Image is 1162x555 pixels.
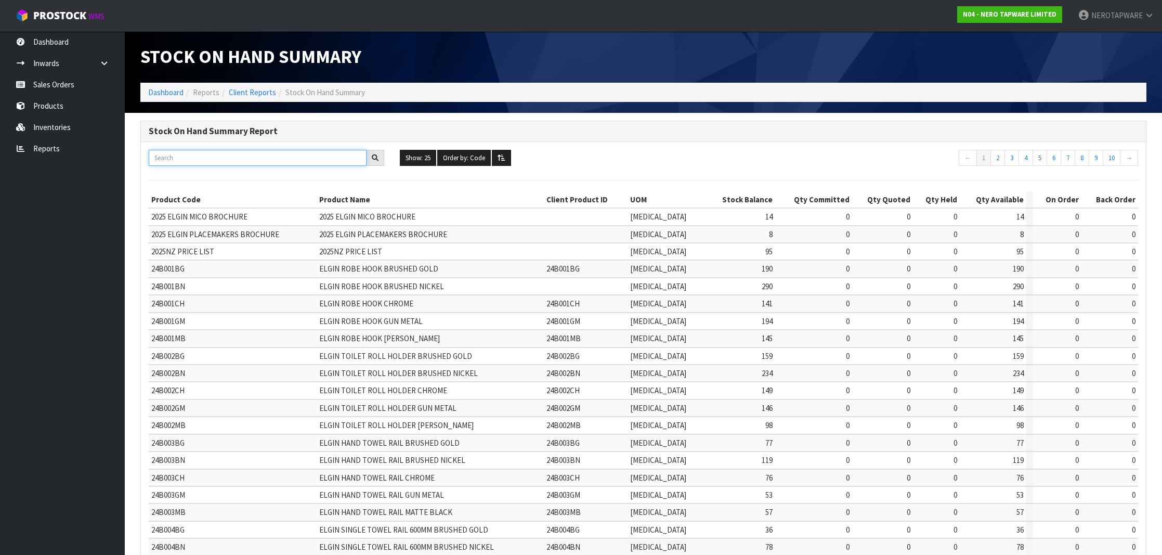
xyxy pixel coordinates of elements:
[1132,542,1135,552] span: 0
[907,316,910,326] span: 0
[546,351,580,361] span: 24B002BG
[907,385,910,395] span: 0
[1013,299,1024,308] span: 141
[1075,247,1079,256] span: 0
[954,490,957,500] span: 0
[846,333,850,343] span: 0
[33,9,86,22] span: ProStock
[546,316,580,326] span: 24B001GM
[151,507,186,517] span: 24B003MB
[1075,299,1079,308] span: 0
[1132,316,1135,326] span: 0
[1132,455,1135,465] span: 0
[630,212,686,222] span: [MEDICAL_DATA]
[1132,281,1135,291] span: 0
[319,368,478,378] span: ELGIN TOILET ROLL HOLDER BRUSHED NICKEL
[1132,351,1135,361] span: 0
[1132,299,1135,308] span: 0
[1016,473,1024,483] span: 76
[193,87,219,97] span: Reports
[1016,438,1024,448] span: 77
[151,420,186,430] span: 24B002MB
[1132,438,1135,448] span: 0
[151,316,185,326] span: 24B001GM
[954,420,957,430] span: 0
[319,212,415,222] span: 2025 ELGIN MICO BROCHURE
[1075,473,1079,483] span: 0
[400,150,436,166] button: Show: 25
[630,420,686,430] span: [MEDICAL_DATA]
[959,150,977,166] a: ←
[151,542,185,552] span: 24B004BN
[1091,10,1143,20] span: NEROTAPWARE
[546,507,581,517] span: 24B003MB
[149,150,367,166] input: Search
[319,542,494,552] span: ELGIN SINGLE TOWEL RAIL 600MM BRUSHED NICKEL
[1016,212,1024,222] span: 14
[1013,316,1024,326] span: 194
[907,507,910,517] span: 0
[846,403,850,413] span: 0
[846,385,850,395] span: 0
[149,126,1138,136] h3: Stock On Hand Summary Report
[630,333,686,343] span: [MEDICAL_DATA]
[907,333,910,343] span: 0
[954,507,957,517] span: 0
[546,385,580,395] span: 24B002CH
[765,542,773,552] span: 78
[630,438,686,448] span: [MEDICAL_DATA]
[765,507,773,517] span: 57
[1061,150,1075,166] a: 7
[1016,420,1024,430] span: 98
[1075,316,1079,326] span: 0
[963,10,1056,19] strong: N04 - NERO TAPWARE LIMITED
[437,150,491,166] button: Order by: Code
[319,455,465,465] span: ELGIN HAND TOWEL RAIL BRUSHED NICKEL
[1013,403,1024,413] span: 146
[1019,150,1033,166] a: 4
[954,299,957,308] span: 0
[630,368,686,378] span: [MEDICAL_DATA]
[907,473,910,483] span: 0
[151,455,185,465] span: 24B003BN
[1013,368,1024,378] span: 234
[907,299,910,308] span: 0
[630,351,686,361] span: [MEDICAL_DATA]
[1132,264,1135,274] span: 0
[151,281,185,291] span: 24B001BN
[1047,150,1061,166] a: 6
[762,281,773,291] span: 290
[907,212,910,222] span: 0
[151,299,185,308] span: 24B001CH
[1016,525,1024,535] span: 36
[954,403,957,413] span: 0
[630,316,686,326] span: [MEDICAL_DATA]
[88,11,105,21] small: WMS
[319,490,444,500] span: ELGIN HAND TOWEL RAIL GUN METAL
[546,333,581,343] span: 24B001MB
[846,229,850,239] span: 0
[762,385,773,395] span: 149
[907,403,910,413] span: 0
[762,368,773,378] span: 234
[319,438,460,448] span: ELGIN HAND TOWEL RAIL BRUSHED GOLD
[903,150,1138,169] nav: Page navigation
[546,368,580,378] span: 24B002BN
[546,525,580,535] span: 24B004BG
[546,490,580,500] span: 24B003GM
[1013,351,1024,361] span: 159
[990,150,1005,166] a: 2
[140,45,361,68] span: Stock On Hand Summary
[1013,333,1024,343] span: 145
[151,385,185,395] span: 24B002CH
[151,351,185,361] span: 24B002BG
[630,385,686,395] span: [MEDICAL_DATA]
[285,87,365,97] span: Stock On Hand Summary
[907,247,910,256] span: 0
[1075,542,1079,552] span: 0
[954,247,957,256] span: 0
[149,191,317,208] th: Product Code
[1013,385,1024,395] span: 149
[151,333,186,343] span: 24B001MB
[907,368,910,378] span: 0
